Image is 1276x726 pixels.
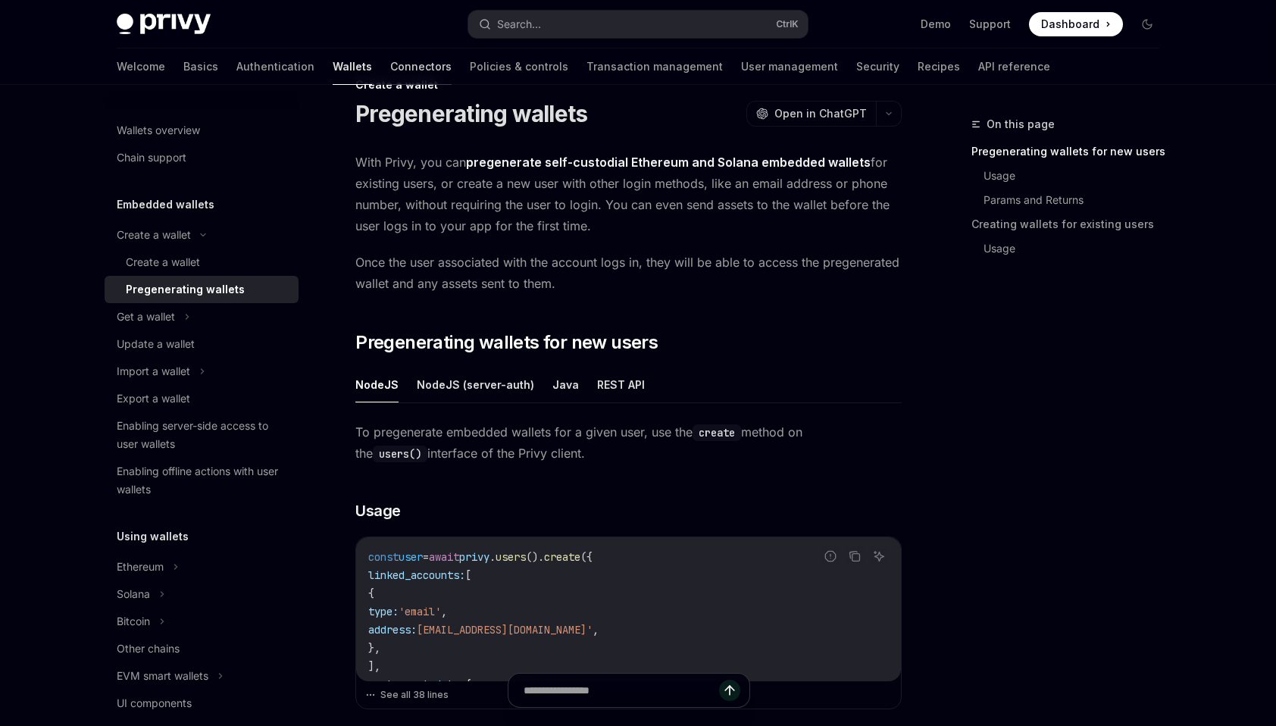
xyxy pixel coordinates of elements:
div: Create a wallet [355,77,902,92]
h5: Embedded wallets [117,196,214,214]
a: Other chains [105,635,299,662]
button: Create a wallet [105,221,299,249]
div: Wallets overview [117,121,200,139]
span: Pregenerating wallets for new users [355,330,658,355]
code: users() [373,446,427,462]
button: Copy the contents from the code block [845,546,865,566]
a: Demo [921,17,951,32]
a: Connectors [390,49,452,85]
a: Security [856,49,899,85]
span: With Privy, you can for existing users, or create a new user with other login methods, like an em... [355,152,902,236]
span: (). [526,550,544,564]
span: users [496,550,526,564]
div: Pregenerating wallets [126,280,245,299]
span: linked_accounts: [368,568,465,582]
button: Search...CtrlK [468,11,808,38]
span: [EMAIL_ADDRESS][DOMAIN_NAME]' [417,623,593,637]
a: Basics [183,49,218,85]
span: Dashboard [1041,17,1099,32]
span: }, [368,641,380,655]
span: Once the user associated with the account logs in, they will be able to access the pregenerated w... [355,252,902,294]
strong: pregenerate self-custodial Ethereum and Solana embedded wallets [466,155,871,170]
span: ({ [580,550,593,564]
div: Create a wallet [117,226,191,244]
button: Open in ChatGPT [746,101,876,127]
span: const [368,550,399,564]
div: Get a wallet [117,308,175,326]
div: EVM smart wallets [117,667,208,685]
button: Bitcoin [105,608,299,635]
div: Import a wallet [117,362,190,380]
a: Params and Returns [971,188,1171,212]
span: . [489,550,496,564]
span: address: [368,623,417,637]
a: Chain support [105,144,299,171]
button: Import a wallet [105,358,299,385]
div: Solana [117,585,150,603]
span: { [368,587,374,600]
a: Policies & controls [470,49,568,85]
button: NodeJS [355,367,399,402]
span: To pregenerate embedded wallets for a given user, use the method on the interface of the Privy cl... [355,421,902,464]
button: Solana [105,580,299,608]
a: Transaction management [586,49,723,85]
a: Pregenerating wallets for new users [971,139,1171,164]
a: Enabling server-side access to user wallets [105,412,299,458]
span: , [441,605,447,618]
div: Export a wallet [117,390,190,408]
button: Get a wallet [105,303,299,330]
span: await [429,550,459,564]
span: ], [368,659,380,673]
a: Support [969,17,1011,32]
span: Open in ChatGPT [774,106,867,121]
a: Create a wallet [105,249,299,276]
span: , [593,623,599,637]
a: User management [741,49,838,85]
a: Authentication [236,49,314,85]
h5: Using wallets [117,527,189,546]
span: type: [368,605,399,618]
div: Enabling server-side access to user wallets [117,417,289,453]
button: Toggle dark mode [1135,12,1159,36]
a: Export a wallet [105,385,299,412]
div: Update a wallet [117,335,195,353]
a: Wallets overview [105,117,299,144]
h1: Pregenerating wallets [355,100,587,127]
span: user [399,550,423,564]
div: Bitcoin [117,612,150,631]
a: Creating wallets for existing users [971,212,1171,236]
button: Send message [719,680,740,701]
a: Pregenerating wallets [105,276,299,303]
a: Dashboard [1029,12,1123,36]
button: Java [552,367,579,402]
div: Enabling offline actions with user wallets [117,462,289,499]
div: Chain support [117,149,186,167]
img: dark logo [117,14,211,35]
button: Ask AI [869,546,889,566]
button: NodeJS (server-auth) [417,367,534,402]
a: Usage [971,164,1171,188]
button: EVM smart wallets [105,662,299,690]
a: Wallets [333,49,372,85]
code: create [693,424,741,441]
a: API reference [978,49,1050,85]
div: Create a wallet [126,253,200,271]
a: Recipes [918,49,960,85]
input: Ask a question... [524,674,719,707]
div: UI components [117,694,192,712]
span: create [544,550,580,564]
a: Update a wallet [105,330,299,358]
button: Report incorrect code [821,546,840,566]
a: UI components [105,690,299,717]
a: Usage [971,236,1171,261]
a: Welcome [117,49,165,85]
button: Ethereum [105,553,299,580]
span: privy [459,550,489,564]
span: [ [465,568,471,582]
span: = [423,550,429,564]
div: Other chains [117,640,180,658]
span: Ctrl K [776,18,799,30]
span: 'email' [399,605,441,618]
span: Usage [355,500,401,521]
a: Enabling offline actions with user wallets [105,458,299,503]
